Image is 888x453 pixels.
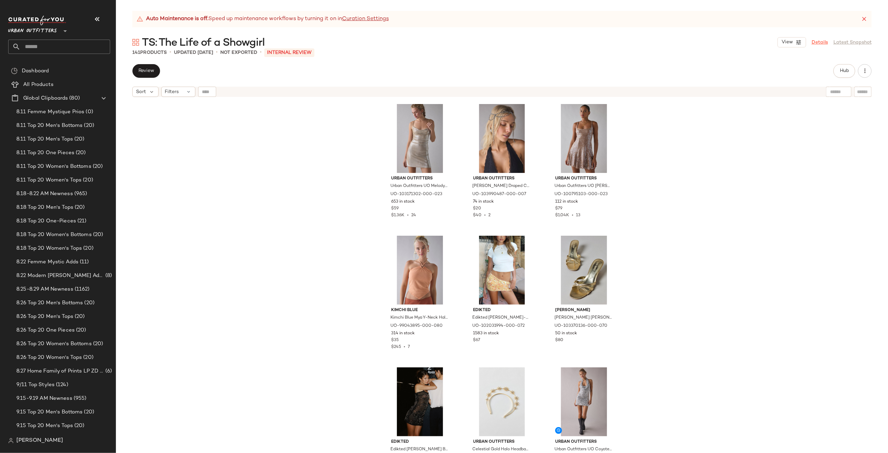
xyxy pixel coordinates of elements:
span: (21) [76,217,87,225]
span: 8.11 Top 20 Men's Tops [16,135,73,143]
span: 8.26 Top 20 Men's Tops [16,313,73,321]
span: Urban Outfitters [473,439,531,445]
span: 8.22 Femme Mystic Adds [16,258,78,266]
img: 99043895_080_b [386,236,454,305]
span: 8.25-8.29 AM Newness [16,286,73,293]
span: 9.15-9.19 AM Newness [16,395,72,403]
span: UO-99043895-000-080 [390,323,443,329]
span: 2 [489,213,491,218]
span: [PERSON_NAME] [555,307,613,313]
span: Urban Outfitters [555,439,613,445]
span: $245 [391,345,401,349]
span: Urban Outfitters UO Melody Metallic Cowl Neck Strappy Back Mini Dress in Taupe, Women's at Urban ... [390,183,448,189]
span: UO-100795103-000-023 [554,191,608,198]
span: (8) [104,272,112,280]
span: (20) [73,313,85,321]
span: (20) [74,149,86,157]
img: svg%3e [132,39,139,46]
span: (20) [73,135,85,143]
span: Review [138,68,154,74]
span: Edikted [PERSON_NAME]-Rise Sequin Mini Skirt in Yellow, Women's at Urban Outfitters [473,315,530,321]
span: $1.04K [555,213,569,218]
span: 8.26 Top 20 Men's Bottoms [16,299,83,307]
span: 24 [411,213,416,218]
img: cfy_white_logo.C9jOOHJF.svg [8,16,66,25]
span: • [169,48,171,57]
a: Details [812,39,828,46]
span: (20) [73,204,85,211]
img: 102031994_072_m [468,236,536,305]
span: Kimchi Blue [391,307,449,313]
img: 100795103_023_b [550,104,618,173]
span: Urban Outfitters [473,176,531,182]
span: View [781,40,793,45]
span: 8.22 Modern [PERSON_NAME] Adds [16,272,104,280]
span: 314 in stock [391,331,415,337]
span: • [569,213,576,218]
span: 13 [576,213,580,218]
span: Kimchi Blue Mya Y-Neck Halter Crop Top in Orange, Women's at Urban Outfitters [390,315,448,321]
span: Global Clipboards [23,94,68,102]
span: (6) [104,367,112,375]
span: (20) [82,354,93,362]
button: Hub [833,64,855,78]
span: (965) [73,190,87,198]
span: 9.15 Top 20 Men's Bottoms [16,408,83,416]
img: 103171302_023_b [386,104,454,173]
button: Review [132,64,160,78]
span: • [404,213,411,218]
span: TS: The Life of a Showgirl [142,36,265,50]
span: $35 [391,337,399,344]
span: Sort [136,88,146,96]
span: 8.18 Top 20 Women's Tops [16,245,82,252]
span: $1.36K [391,213,404,218]
span: Urban Outfitters [8,23,57,35]
span: 8.18 Top 20 One-Pieces [16,217,76,225]
span: Hub [840,68,849,74]
span: UO-103171302-000-023 [390,191,442,198]
span: [PERSON_NAME] Draped Chain Head Piece in Silver, Women's at Urban Outfitters [473,183,530,189]
span: 653 in stock [391,199,415,205]
span: Urban Outfitters UO [PERSON_NAME] Open Back Fit-And-Flare Mini Dress in Taupe, Women's at Urban O... [554,183,612,189]
span: Celestial Gold Halo Headband in Gold, Women's at Urban Outfitters [473,447,530,453]
span: (1162) [73,286,90,293]
span: (20) [82,245,93,252]
span: (20) [83,122,94,130]
span: Filters [165,88,179,96]
span: 8.27 Home Family of Prints LP ZD Adds [16,367,104,375]
span: $59 [391,206,399,212]
span: $20 [473,206,482,212]
span: 9.15 Top 20 Men's Tops [16,422,73,430]
span: [PERSON_NAME] [16,437,63,445]
span: UO-102031994-000-072 [473,323,525,329]
span: UO-103370136-000-070 [554,323,607,329]
span: 8.26 Top 20 Women's Bottoms [16,340,92,348]
span: [PERSON_NAME] [PERSON_NAME] Open Toe Heeled Sandal in Gold Leather, Women's at Urban Outfitters [554,315,612,321]
span: Urban Outfitters UO Coyote Sequin Halter Bodycon Mini Dress in Silver, Women's at Urban Outfitters [554,447,612,453]
img: svg%3e [8,438,14,443]
img: 104031596_070_b [468,367,536,436]
img: 103102604_007_b [550,367,618,436]
span: UO-103990487-000-007 [473,191,527,198]
span: 8.11 Top 20 Men's Bottoms [16,122,83,130]
span: 7 [408,345,410,349]
span: (20) [73,422,85,430]
span: (20) [92,231,103,239]
span: 8.18-8.22 AM Newness [16,190,73,198]
span: 8.11 Top 20 Women's Bottoms [16,163,91,171]
span: Dashboard [22,67,49,75]
span: Urban Outfitters [555,176,613,182]
span: $80 [555,337,563,344]
img: 103370136_070_b [550,236,618,305]
span: (20) [83,408,94,416]
span: 50 in stock [555,331,577,337]
span: 8.11 Femme Mystique Prios [16,108,85,116]
span: (20) [82,176,93,184]
span: 1583 in stock [473,331,499,337]
img: 103162137_001_m [386,367,454,436]
span: 9/11 Top Styles [16,381,55,389]
span: 8.26 Top 20 One Pieces [16,326,75,334]
span: (11) [78,258,89,266]
span: 141 [132,50,140,55]
strong: Auto Maintenance is off. [146,15,208,23]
